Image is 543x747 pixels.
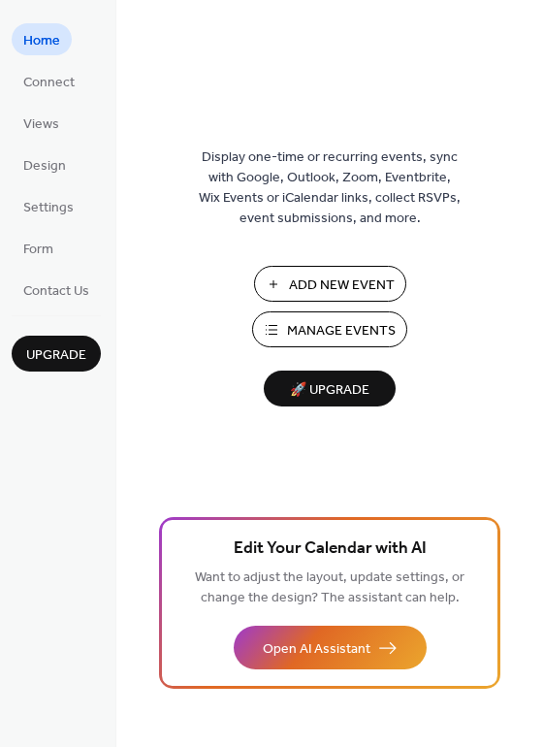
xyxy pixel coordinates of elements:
[234,536,427,563] span: Edit Your Calendar with AI
[12,336,101,372] button: Upgrade
[195,565,464,611] span: Want to adjust the layout, update settings, or change the design? The assistant can help.
[23,114,59,135] span: Views
[23,31,60,51] span: Home
[23,156,66,177] span: Design
[12,107,71,139] a: Views
[254,266,406,302] button: Add New Event
[12,190,85,222] a: Settings
[252,311,407,347] button: Manage Events
[26,345,86,366] span: Upgrade
[12,23,72,55] a: Home
[289,276,395,296] span: Add New Event
[12,65,86,97] a: Connect
[23,198,74,218] span: Settings
[264,371,396,406] button: 🚀 Upgrade
[23,240,53,260] span: Form
[23,281,89,302] span: Contact Us
[23,73,75,93] span: Connect
[199,147,461,229] span: Display one-time or recurring events, sync with Google, Outlook, Zoom, Eventbrite, Wix Events or ...
[12,274,101,306] a: Contact Us
[287,321,396,341] span: Manage Events
[234,626,427,669] button: Open AI Assistant
[263,639,370,660] span: Open AI Assistant
[12,148,78,180] a: Design
[275,377,384,404] span: 🚀 Upgrade
[12,232,65,264] a: Form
